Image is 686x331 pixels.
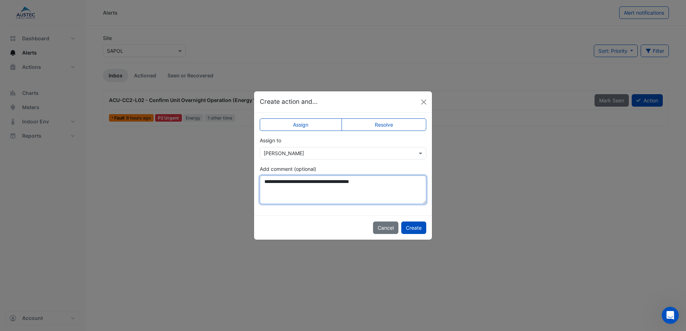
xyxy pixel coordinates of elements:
button: Close [418,97,429,107]
label: Add comment (optional) [260,165,316,173]
label: Assign to [260,137,281,144]
label: Resolve [342,118,427,131]
iframe: Intercom live chat [662,307,679,324]
h5: Create action and... [260,97,318,106]
label: Assign [260,118,342,131]
button: Cancel [373,221,398,234]
button: Create [401,221,426,234]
